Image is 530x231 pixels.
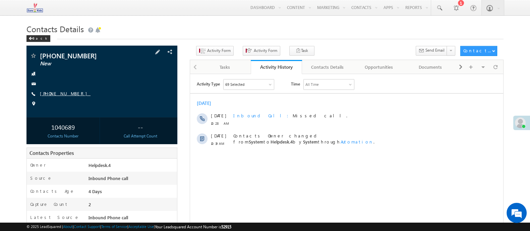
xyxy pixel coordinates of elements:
span: Helpdesk.4 [89,162,111,168]
span: Activity Type [7,5,30,15]
span: System [113,65,128,70]
span: 10:28 AM [21,46,41,52]
div: Opportunities [359,63,399,71]
label: Contacts Age [30,188,75,194]
span: Time [101,5,110,15]
div: -- [106,121,175,133]
div: Inbound Phone call [87,175,177,184]
span: Inbound Call [43,39,103,44]
button: Activity Form [243,46,280,56]
a: Documents [405,60,456,74]
a: Contacts Details [302,60,353,74]
a: Acceptable Use [128,224,154,229]
div: 2 [87,201,177,211]
span: System [59,65,73,70]
span: Missed call. [43,39,157,44]
div: Contacts Number [28,133,98,139]
button: Send Email [416,46,447,56]
img: Custom Logo [26,2,43,13]
div: Contacts Actions [463,48,492,54]
div: Tasks [205,63,245,71]
span: 10:19 AM [21,66,41,72]
a: About [63,224,73,229]
a: Back [26,35,54,41]
span: Contacts Properties [30,150,74,156]
a: Contact Support [74,224,100,229]
div: Activity History [256,64,297,70]
span: [PHONE_NUMBER] [40,52,133,59]
span: Helpdesk.4 [80,65,103,70]
span: Contacts Owner changed from to by through . [43,59,184,70]
span: Your Leadsquared Account Number is [155,224,231,229]
div: All Time [115,7,129,13]
span: Activity Form [207,48,231,54]
label: Owner [30,162,46,168]
label: Source [30,175,52,181]
div: 1040689 [28,121,98,133]
div: Sales Activity,Email Bounced,Email Link Clicked,Email Marked Spam,Email Opened & 64 more.. [34,5,84,15]
button: Activity Form [196,46,234,56]
span: Activity Form [254,48,277,54]
div: Call Attempt Count [106,133,175,139]
a: [PHONE_NUMBER] [40,91,91,96]
div: Back [26,35,50,42]
span: Automation [151,65,183,70]
div: Inbound Phone call [87,214,177,224]
span: © 2025 LeadSquared | | | | | [26,224,231,230]
div: 4 Days [87,188,177,197]
div: Contacts Details [307,63,347,71]
div: 69 Selected [35,7,54,13]
span: Contacts Details [26,23,84,34]
a: Opportunities [353,60,405,74]
div: [DATE] [7,26,28,32]
span: 52915 [221,224,231,229]
a: Activity History [251,60,302,74]
button: Task [289,46,314,56]
a: Tasks [199,60,251,74]
span: New [40,60,133,67]
span: [DATE] [21,59,36,65]
button: Contacts Actions [460,46,497,56]
label: Latest Source [30,214,79,220]
a: Terms of Service [101,224,127,229]
span: [DATE] [21,39,36,45]
div: Documents [410,63,450,71]
label: Capture Count [30,201,68,207]
span: Send Email [425,47,444,53]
